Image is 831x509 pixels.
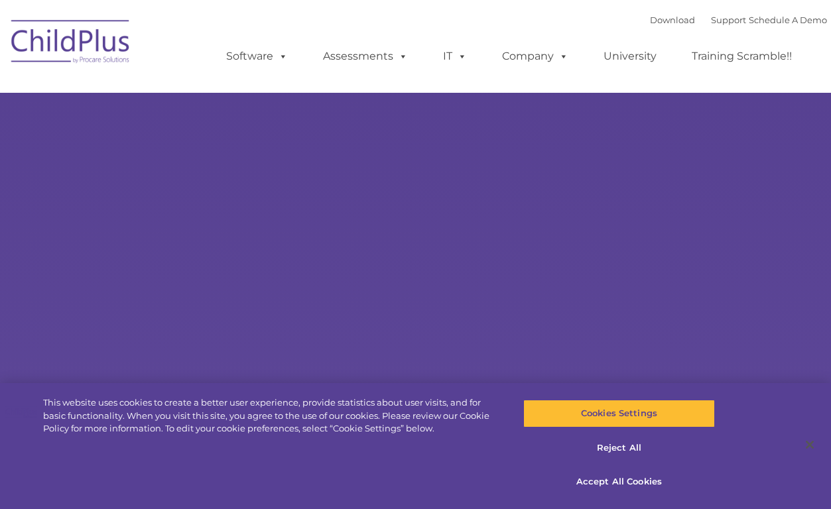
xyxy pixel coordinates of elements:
button: Cookies Settings [523,400,714,427]
div: This website uses cookies to create a better user experience, provide statistics about user visit... [43,396,499,435]
a: Download [650,15,695,25]
button: Accept All Cookies [523,468,714,496]
a: Software [213,43,301,70]
a: Training Scramble!! [678,43,805,70]
a: IT [430,43,480,70]
a: Schedule A Demo [749,15,827,25]
a: Assessments [310,43,421,70]
a: Company [489,43,582,70]
button: Close [795,430,824,459]
button: Reject All [523,434,714,462]
font: | [650,15,827,25]
img: ChildPlus by Procare Solutions [5,11,137,77]
a: University [590,43,670,70]
a: Support [711,15,746,25]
